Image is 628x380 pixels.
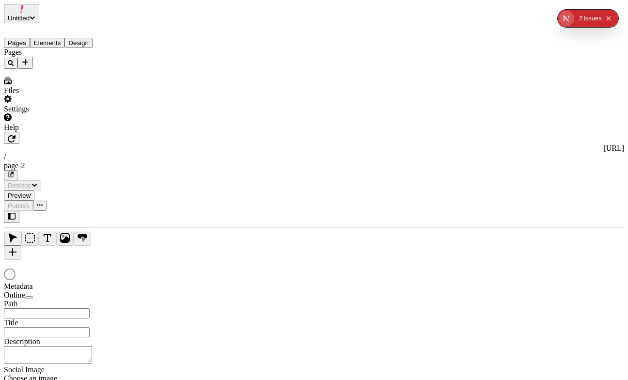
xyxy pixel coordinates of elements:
button: Text [39,232,56,246]
div: / [4,153,624,161]
button: Button [74,232,91,246]
button: Preview [4,190,34,201]
div: Files [4,86,120,95]
div: Settings [4,105,120,113]
span: Preview [8,192,31,199]
button: Design [64,38,93,48]
button: Elements [30,38,65,48]
span: Online [4,291,25,299]
div: Help [4,123,120,132]
span: Path [4,300,17,308]
button: Desktop [4,180,41,190]
button: Image [56,232,74,246]
button: Box [21,232,39,246]
div: page-2 [4,161,624,170]
div: Metadata [4,282,120,291]
span: Publish [8,202,29,209]
span: Desktop [8,182,31,189]
span: Untitled [8,15,30,22]
span: Social Image [4,365,45,374]
button: Publish [4,201,33,211]
span: Title [4,318,18,327]
span: Description [4,337,40,346]
button: Add new [17,57,33,69]
button: Untitled [4,4,39,23]
div: [URL] [4,144,624,153]
div: Pages [4,48,120,57]
button: Pages [4,38,30,48]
